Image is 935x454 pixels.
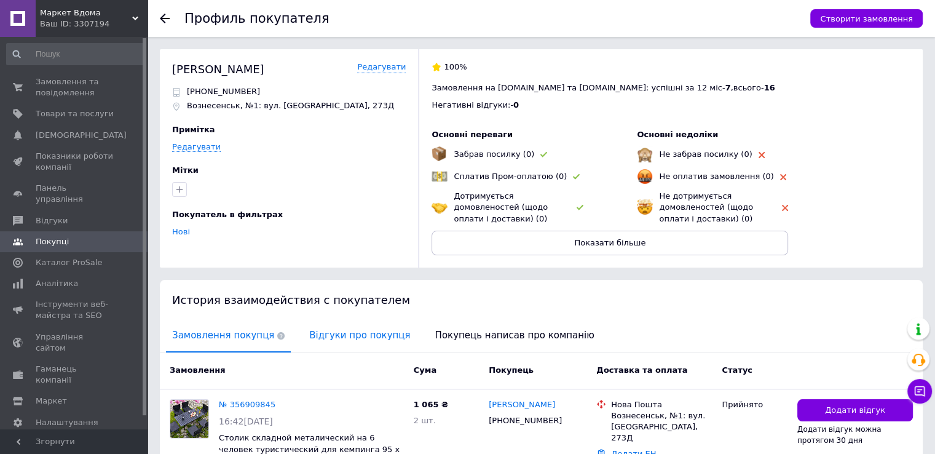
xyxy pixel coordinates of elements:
[764,83,775,92] span: 16
[36,215,68,226] span: Відгуки
[444,62,467,71] span: 100%
[759,152,765,158] img: rating-tag-type
[36,396,67,407] span: Маркет
[172,125,215,134] span: Примітка
[40,7,132,18] span: Маркет Вдома
[780,174,786,180] img: rating-tag-type
[432,83,775,92] span: Замовлення на [DOMAIN_NAME] та [DOMAIN_NAME]: успішні за 12 міс - , всього -
[489,399,555,411] a: [PERSON_NAME]
[432,231,788,255] button: Показати більше
[810,9,923,28] button: Створити замовлення
[357,62,406,73] a: Редагувати
[166,320,291,351] span: Замовлення покупця
[637,169,653,185] img: emoji
[659,191,753,223] span: Не дотримується домовленостей (щодо оплати і доставки) (0)
[540,152,547,157] img: rating-tag-type
[36,257,102,268] span: Каталог ProSale
[637,146,653,162] img: emoji
[574,238,645,247] span: Показати більше
[797,425,882,445] span: Додати відгук можна протягом 30 дня
[36,151,114,173] span: Показники роботи компанії
[782,205,788,211] img: rating-tag-type
[825,405,885,416] span: Додати відгук
[432,130,513,139] span: Основні переваги
[40,18,148,30] div: Ваш ID: 3307194
[414,365,436,375] span: Cума
[303,320,416,351] span: Відгуки про покупця
[36,417,98,428] span: Налаштування
[187,86,260,97] p: [PHONE_NUMBER]
[184,11,329,26] h1: Профиль покупателя
[36,130,127,141] span: [DEMOGRAPHIC_DATA]
[187,100,394,111] p: Вознесенськ, №1: вул. [GEOGRAPHIC_DATA], 273Д
[513,100,519,110] span: 0
[414,416,436,425] span: 2 шт.
[172,142,221,152] a: Редагувати
[722,365,752,375] span: Статус
[637,130,718,139] span: Основні недоліки
[219,416,273,426] span: 16:42[DATE]
[486,413,564,429] div: [PHONE_NUMBER]
[722,399,787,410] div: Прийнято
[219,400,275,409] a: № 356909845
[36,76,114,98] span: Замовлення та повідомлення
[414,400,448,409] span: 1 065 ₴
[172,227,190,236] a: Нові
[170,365,225,375] span: Замовлення
[429,320,601,351] span: Покупець написав про компанію
[36,332,114,354] span: Управління сайтом
[577,205,583,210] img: rating-tag-type
[489,365,534,375] span: Покупець
[172,62,264,77] div: [PERSON_NAME]
[36,236,69,247] span: Покупці
[170,400,208,438] img: Фото товару
[611,410,712,444] div: Вознесенськ, №1: вул. [GEOGRAPHIC_DATA], 273Д
[36,278,78,289] span: Аналітика
[454,191,548,223] span: Дотримується домовленостей (щодо оплати і доставки) (0)
[172,293,410,306] span: История взаимодействия с покупателем
[573,174,580,180] img: rating-tag-type
[659,172,773,181] span: Не оплатив замовлення (0)
[432,169,448,185] img: emoji
[659,149,752,159] span: Не забрав посилку (0)
[454,172,567,181] span: Сплатив Пром-оплатою (0)
[432,146,446,161] img: emoji
[36,183,114,205] span: Панель управління
[36,364,114,386] span: Гаманець компанії
[596,365,687,375] span: Доставка та оплата
[725,83,730,92] span: 7
[36,108,114,119] span: Товари та послуги
[637,199,653,215] img: emoji
[170,399,209,439] a: Фото товару
[820,14,913,23] span: Створити замовлення
[907,379,932,404] button: Чат з покупцем
[172,209,403,220] div: Покупатель в фильтрах
[6,43,145,65] input: Пошук
[797,399,913,422] button: Додати відгук
[432,100,513,110] span: Негативні відгуки: -
[611,399,712,410] div: Нова Пошта
[36,299,114,321] span: Інструменти веб-майстра та SEO
[172,165,199,175] span: Мітки
[432,199,448,215] img: emoji
[454,149,534,159] span: Забрав посилку (0)
[160,14,170,23] div: Повернутися назад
